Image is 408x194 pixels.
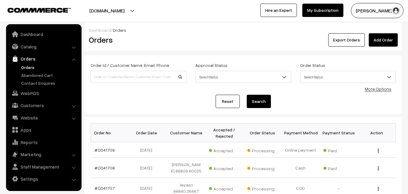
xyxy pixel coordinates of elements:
label: Order Status [300,62,325,68]
label: Order Id / Customer Name, Email, Phone [91,62,169,68]
span: Processing [247,164,278,172]
input: Order Id / Customer Name / Customer Email / Customer Phone [91,71,186,83]
a: Apps [8,124,79,135]
button: Search [247,95,271,108]
span: Processing [247,184,278,192]
a: COMMMERCE [8,6,60,13]
th: Payment Status [320,123,358,142]
a: Marketing [8,149,79,160]
a: Catalog [8,41,79,52]
a: Reports [8,137,79,148]
a: More Options [365,86,391,91]
span: Orders [113,28,126,33]
td: [DATE] [129,158,167,178]
span: Processing [247,146,278,154]
span: Select Status [300,71,396,83]
button: [DOMAIN_NAME] [68,3,146,18]
a: Abandoned Cart [20,72,79,78]
a: Settings [8,173,79,184]
a: Hire an Expert [260,4,297,17]
img: user [391,6,400,15]
label: Approval Status [195,62,227,68]
span: Accepted [209,164,239,172]
a: Dashboard [89,28,111,33]
h2: Orders [89,35,186,44]
th: Payment Method [281,123,320,142]
a: Reset [216,95,240,108]
img: Menu [378,166,379,170]
span: Paid [323,164,354,172]
a: #OD41708 [95,165,115,170]
a: Dashboard [8,29,79,40]
button: [PERSON_NAME] s… [351,3,403,18]
a: Contact Enquires [20,80,79,86]
td: Cash [281,158,320,178]
span: Accepted [209,184,239,192]
a: Add Order [369,33,398,47]
th: Accepted / Rejected [205,123,243,142]
a: Customers [8,100,79,111]
span: Select Status [196,72,291,82]
td: [PERSON_NAME] 86809 60025 [167,158,205,178]
button: Export Orders [328,33,365,47]
a: Staff Management [8,161,79,172]
img: Menu [378,149,379,153]
a: #OD41709 [95,147,115,153]
td: Online payment [281,142,320,158]
span: Select Status [195,71,291,83]
a: Website [8,112,79,123]
img: Menu [378,187,379,191]
th: Customer Name [167,123,205,142]
th: Order Status [243,123,281,142]
a: Orders [20,64,79,71]
a: Orders [8,53,79,64]
span: Accepted [209,146,239,154]
span: Paid [323,146,354,154]
a: WebPOS [8,88,79,99]
th: Order Date [129,123,167,142]
div: / [89,27,398,33]
span: Select Status [300,72,396,82]
img: COMMMERCE [8,8,71,12]
a: #OD41707 [95,186,115,191]
td: [DATE] [129,142,167,158]
th: Action [358,123,396,142]
th: Order No [91,123,129,142]
a: My Subscription [302,4,343,17]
